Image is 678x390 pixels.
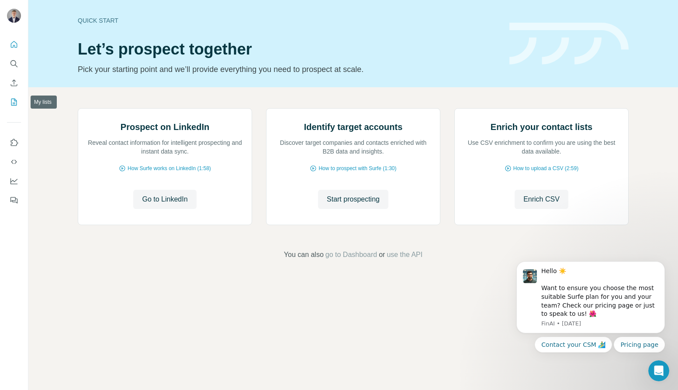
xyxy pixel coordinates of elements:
[491,121,592,133] h2: Enrich your contact lists
[121,121,209,133] h2: Prospect on LinkedIn
[503,233,678,366] iframe: Intercom notifications message
[284,250,324,260] span: You can also
[7,192,21,208] button: Feedback
[7,75,21,91] button: Enrich CSV
[7,56,21,72] button: Search
[387,250,422,260] button: use the API
[7,37,21,52] button: Quick start
[7,135,21,151] button: Use Surfe on LinkedIn
[7,154,21,170] button: Use Surfe API
[648,360,669,381] iframe: Intercom live chat
[379,250,385,260] span: or
[464,138,619,156] p: Use CSV enrichment to confirm you are using the best data available.
[128,164,211,172] span: How Surfe works on LinkedIn (1:58)
[7,173,21,189] button: Dashboard
[509,23,629,65] img: banner
[515,190,568,209] button: Enrich CSV
[87,138,243,156] p: Reveal contact information for intelligent prospecting and instant data sync.
[327,194,380,205] span: Start prospecting
[318,164,396,172] span: How to prospect with Surfe (1:30)
[275,138,431,156] p: Discover target companies and contacts enriched with B2B data and insights.
[78,63,499,75] p: Pick your starting point and we’ll provide everything you need to prospect at scale.
[133,190,196,209] button: Go to LinkedIn
[142,194,187,205] span: Go to LinkedIn
[304,121,403,133] h2: Identify target accounts
[325,250,377,260] button: go to Dashboard
[523,194,560,205] span: Enrich CSV
[318,190,388,209] button: Start prospecting
[7,9,21,23] img: Avatar
[78,41,499,58] h1: Let’s prospect together
[513,164,578,172] span: How to upload a CSV (2:59)
[78,16,499,25] div: Quick start
[7,94,21,110] button: My lists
